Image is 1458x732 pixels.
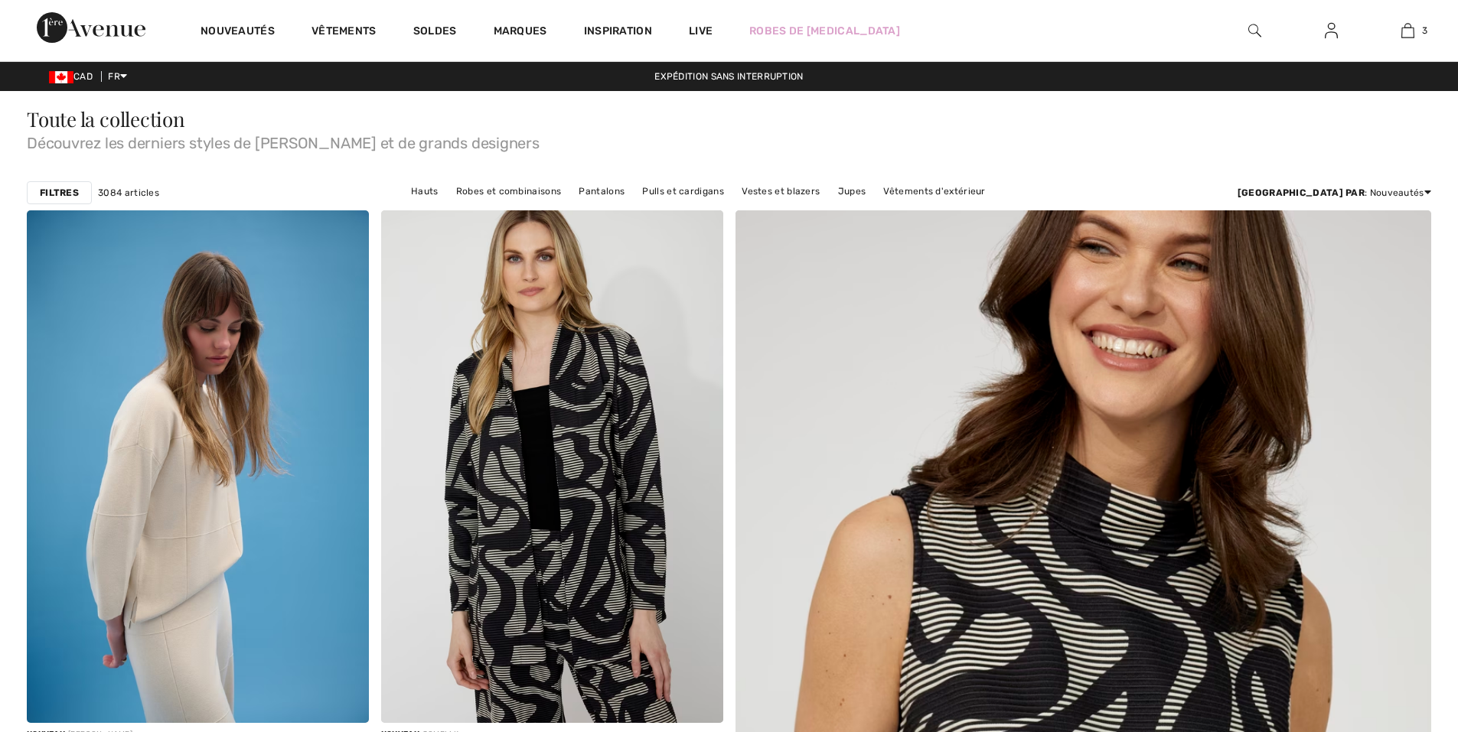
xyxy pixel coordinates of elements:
[1238,186,1431,200] div: : Nouveautés
[830,181,874,201] a: Jupes
[1401,21,1414,40] img: Mon panier
[27,106,185,132] span: Toute la collection
[49,71,73,83] img: Canadian Dollar
[749,23,900,39] a: Robes de [MEDICAL_DATA]
[448,181,569,201] a: Robes et combinaisons
[108,71,127,82] span: FR
[403,181,446,201] a: Hauts
[571,181,632,201] a: Pantalons
[311,24,377,41] a: Vêtements
[413,24,457,41] a: Soldes
[1248,21,1261,40] img: recherche
[689,23,713,39] a: Live
[1313,21,1350,41] a: Se connecter
[1422,24,1427,37] span: 3
[876,181,993,201] a: Vêtements d'extérieur
[1325,21,1338,40] img: Mes infos
[27,210,369,723] img: Col Rond Décontracté Brodé modèle 261981. Melange Bouleau
[494,24,547,41] a: Marques
[201,24,275,41] a: Nouveautés
[98,186,159,200] span: 3084 articles
[734,181,827,201] a: Vestes et blazers
[634,181,731,201] a: Pulls et cardigans
[40,186,79,200] strong: Filtres
[27,129,1431,151] span: Découvrez les derniers styles de [PERSON_NAME] et de grands designers
[49,71,99,82] span: CAD
[37,12,145,43] img: 1ère Avenue
[584,24,652,41] span: Inspiration
[1370,21,1445,40] a: 3
[381,210,723,723] img: Veste Décontractée Abstraite Ouverte modèle 34047. As sample
[1238,187,1365,198] strong: [GEOGRAPHIC_DATA] par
